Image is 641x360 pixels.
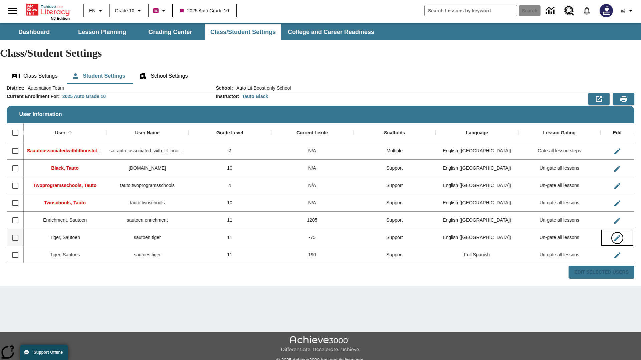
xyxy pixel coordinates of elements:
[271,142,354,160] div: N/A
[242,93,268,100] div: Tauto Black
[353,160,436,177] div: Support
[27,148,169,153] span: Saautoassociatedwithlitboostcl, Saautoassociatedwithlitboostcl
[353,194,436,212] div: Support
[282,24,380,40] button: College and Career Readiness
[106,212,189,229] div: sautoen.enrichment
[69,24,136,40] button: Lesson Planning
[281,336,360,353] img: Achieve3000 Differentiate Accelerate Achieve
[189,142,271,160] div: 2
[425,5,517,16] input: search field
[43,217,87,223] span: Enrichment, Sautoen
[216,94,239,99] h2: Instructor :
[466,130,488,136] div: Language
[135,130,160,136] div: User Name
[271,177,354,194] div: N/A
[106,142,189,160] div: sa_auto_associated_with_lit_boost_classes
[271,160,354,177] div: N/A
[106,160,189,177] div: tauto.black
[216,85,233,91] h2: School :
[518,177,601,194] div: Un-gate all lessons
[611,145,624,158] button: Edit User
[151,5,170,17] button: Boost Class color is violet red. Change class color
[154,6,158,15] span: B
[353,177,436,194] div: Support
[89,7,95,14] span: EN
[271,212,354,229] div: 1205
[611,179,624,193] button: Edit User
[353,246,436,264] div: Support
[7,85,24,91] h2: District :
[542,2,560,20] a: Data Center
[353,212,436,229] div: Support
[86,5,108,17] button: Language: EN, Select a language
[613,130,622,136] div: Edit
[271,229,354,246] div: -75
[353,229,436,246] div: Support
[296,130,328,136] div: Current Lexile
[518,246,601,264] div: Un-gate all lessons
[436,212,518,229] div: English (US)
[271,194,354,212] div: N/A
[66,68,131,84] button: Student Settings
[600,4,613,17] img: Avatar
[24,85,64,91] span: Automation Team
[26,2,70,20] div: Home
[55,130,65,136] div: User
[271,246,354,264] div: 190
[436,142,518,160] div: English (US)
[205,24,281,40] button: Class/Student Settings
[1,24,67,40] button: Dashboard
[611,214,624,227] button: Edit User
[106,177,189,194] div: tauto.twoprogramsschools
[518,212,601,229] div: Un-gate all lessons
[613,93,634,105] button: Print Preview
[384,130,405,136] div: Scaffolds
[189,160,271,177] div: 10
[353,142,436,160] div: Multiple
[137,24,204,40] button: Grading Center
[7,68,63,84] button: Class Settings
[7,94,60,99] h2: Current Enrollment For :
[106,229,189,246] div: sautoen.tiger
[115,7,134,14] span: Grade 10
[518,229,601,246] div: Un-gate all lessons
[51,16,70,20] span: NJ Edition
[233,85,291,91] span: Auto Lit Boost only School
[50,252,80,257] span: Tiger, Sautoes
[34,350,63,355] span: Support Offline
[112,5,146,17] button: Grade: Grade 10, Select a grade
[611,249,624,262] button: Edit User
[26,3,70,16] a: Home
[543,130,576,136] div: Lesson Gating
[596,2,617,19] button: Select a new avatar
[33,183,96,188] span: Twoprogramsschools, Tauto
[189,177,271,194] div: 4
[44,200,86,205] span: Twoschools, Tauto
[436,229,518,246] div: English (US)
[617,5,638,17] button: Profile/Settings
[436,160,518,177] div: English (US)
[19,111,62,117] span: User Information
[50,235,80,240] span: Tiger, Sautoen
[436,246,518,264] div: Full Spanish
[588,93,610,105] button: Export to CSV
[20,345,68,360] button: Support Offline
[578,2,596,19] a: Notifications
[106,194,189,212] div: tauto.twoschools
[611,162,624,175] button: Edit User
[436,177,518,194] div: English (US)
[560,2,578,20] a: Resource Center, Will open in new tab
[180,7,229,14] span: 2025 Auto Grade 10
[216,130,243,136] div: Grade Level
[7,68,634,84] div: Class/Student Settings
[3,1,22,21] button: Open side menu
[518,160,601,177] div: Un-gate all lessons
[62,93,106,100] div: 2025 Auto Grade 10
[518,142,601,160] div: Gate all lesson steps
[106,246,189,264] div: sautoes.tiger
[611,231,624,245] button: Edit User
[189,212,271,229] div: 11
[134,68,193,84] button: School Settings
[7,85,634,279] div: User Information
[189,194,271,212] div: 10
